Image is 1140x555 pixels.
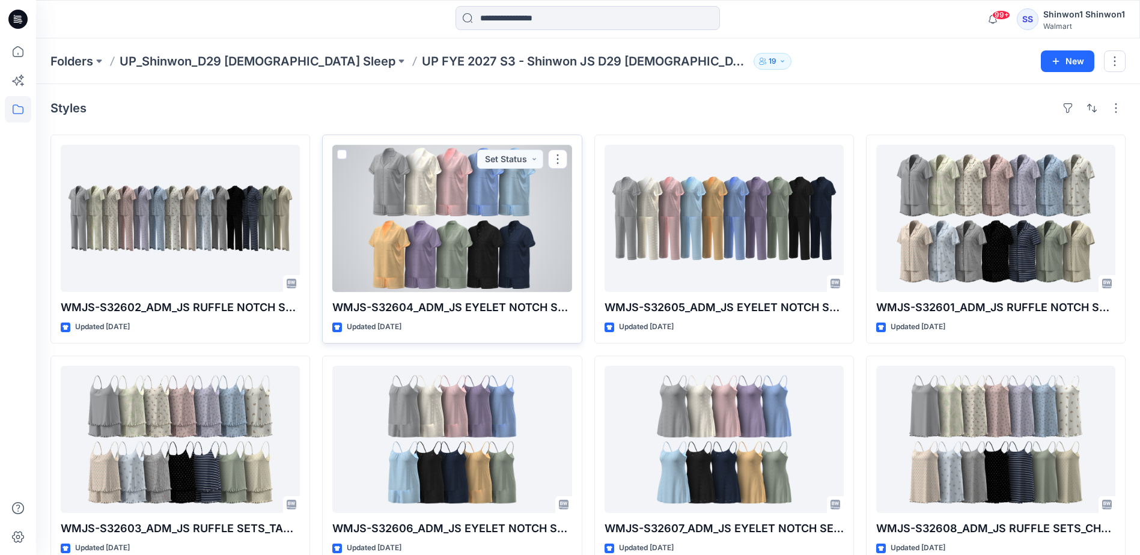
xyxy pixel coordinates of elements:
p: WMJS-S32604_ADM_JS EYELET NOTCH SETS_SS TOP SHORT SET [332,299,572,316]
a: Folders [50,53,93,70]
a: WMJS-S32608_ADM_JS RUFFLE SETS_CHEMISE [876,366,1115,513]
p: WMJS-S32603_ADM_JS RUFFLE SETS_TANK SHORT SET [61,520,300,537]
p: WMJS-S32606_ADM_JS EYELET NOTCH SETS_CAMI PANT SET [332,520,572,537]
a: WMJS-S32602_ADM_JS RUFFLE NOTCH SETS_SS TOP LONG PANT SET [61,145,300,292]
a: WMJS-S32605_ADM_JS EYELET NOTCH SETS_SS TOP PANT SET [605,145,844,292]
a: WMJS-S32603_ADM_JS RUFFLE SETS_TANK SHORT SET [61,366,300,513]
button: New [1041,50,1094,72]
p: WMJS-S32601_ADM_JS RUFFLE NOTCH SETS_SS TOP SHORT SET [876,299,1115,316]
div: SS [1017,8,1038,30]
h4: Styles [50,101,87,115]
p: Updated [DATE] [75,321,130,333]
span: 99+ [992,10,1010,20]
p: WMJS-S32608_ADM_JS RUFFLE SETS_CHEMISE [876,520,1115,537]
div: Walmart [1043,22,1125,31]
a: WMJS-S32606_ADM_JS EYELET NOTCH SETS_CAMI PANT SET [332,366,572,513]
p: WMJS-S32602_ADM_JS RUFFLE NOTCH SETS_SS TOP LONG PANT SET [61,299,300,316]
p: Updated [DATE] [347,542,401,554]
a: WMJS-S32607_ADM_JS EYELET NOTCH SETS_CHEMISE [605,366,844,513]
p: Updated [DATE] [891,542,945,554]
p: 19 [769,55,776,68]
p: Updated [DATE] [619,321,674,333]
p: WMJS-S32605_ADM_JS EYELET NOTCH SETS_SS TOP PANT SET [605,299,844,316]
p: WMJS-S32607_ADM_JS EYELET NOTCH SETS_CHEMISE [605,520,844,537]
p: Updated [DATE] [347,321,401,333]
a: WMJS-S32601_ADM_JS RUFFLE NOTCH SETS_SS TOP SHORT SET [876,145,1115,292]
div: Shinwon1 Shinwon1 [1043,7,1125,22]
p: UP FYE 2027 S3 - Shinwon JS D29 [DEMOGRAPHIC_DATA] Sleepwear [422,53,749,70]
a: WMJS-S32604_ADM_JS EYELET NOTCH SETS_SS TOP SHORT SET [332,145,572,292]
p: Updated [DATE] [891,321,945,333]
a: UP_Shinwon_D29 [DEMOGRAPHIC_DATA] Sleep [120,53,395,70]
button: 19 [754,53,791,70]
p: Updated [DATE] [75,542,130,554]
p: Updated [DATE] [619,542,674,554]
